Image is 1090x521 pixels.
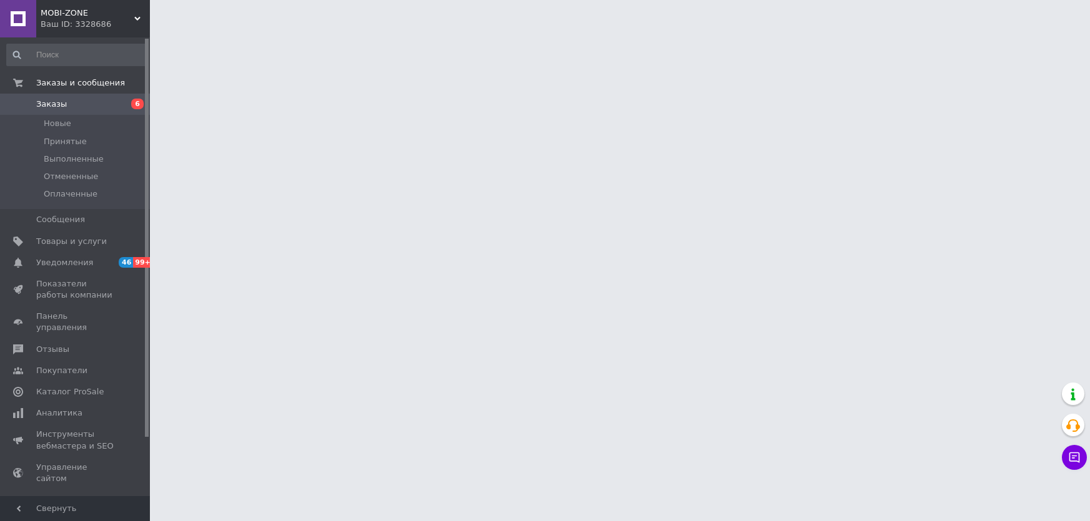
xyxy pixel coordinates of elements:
input: Поиск [6,44,147,66]
span: Управление сайтом [36,462,116,484]
span: Оплаченные [44,188,97,200]
span: Выполненные [44,153,104,165]
span: Покупатели [36,365,87,376]
span: Инструменты вебмастера и SEO [36,429,116,451]
button: Чат с покупателем [1062,445,1087,470]
span: Новые [44,118,71,129]
span: Заказы [36,99,67,110]
span: Сообщения [36,214,85,225]
span: Заказы и сообщения [36,77,125,89]
span: Показатели работы компании [36,278,116,301]
span: Аналитика [36,407,82,419]
span: Каталог ProSale [36,386,104,397]
span: 99+ [133,257,154,268]
span: Отзывы [36,344,69,355]
span: Кошелек компании [36,494,116,517]
span: Уведомления [36,257,93,268]
div: Ваш ID: 3328686 [41,19,150,30]
span: 46 [119,257,133,268]
span: Отмененные [44,171,98,182]
span: 6 [131,99,144,109]
span: Товары и услуги [36,236,107,247]
span: Принятые [44,136,87,147]
span: Панель управления [36,311,116,333]
span: MOBI-ZONE [41,7,134,19]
